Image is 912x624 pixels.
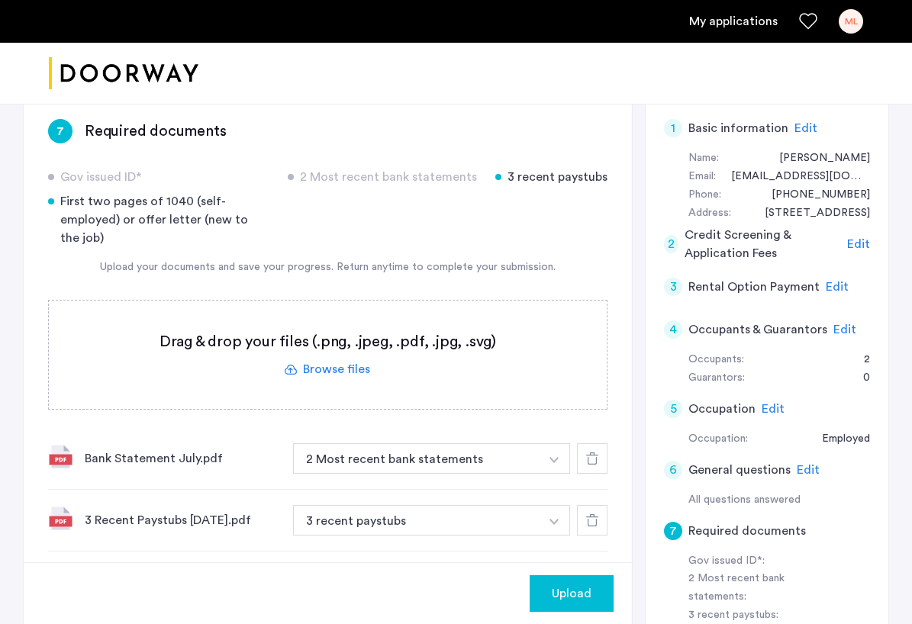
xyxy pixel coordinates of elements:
div: 0 [848,369,870,388]
div: Email: [688,168,716,186]
span: Edit [826,281,849,293]
div: Occupation: [688,430,748,449]
span: Edit [794,122,817,134]
div: 2 [664,235,678,253]
div: 3 [664,278,682,296]
div: 5 [664,400,682,418]
div: 7 [664,522,682,540]
img: file [48,444,73,468]
div: +19174346998 [756,186,870,204]
div: 7 [48,119,73,143]
img: file [48,506,73,530]
div: 3 recent paystubs [495,168,607,186]
div: Upload your documents and save your progress. Return anytime to complete your submission. [48,259,607,275]
div: 2 Most recent bank statements [288,168,477,186]
div: max.lazerwitz@hotmail.com [716,168,870,186]
div: Bank Statement July.pdf [85,449,281,468]
div: 1 [664,119,682,137]
h5: Basic information [688,119,788,137]
div: Occupants: [688,351,744,369]
button: button [530,575,614,612]
a: My application [689,12,778,31]
div: 4 [664,320,682,339]
h5: Credit Screening & Application Fees [685,226,841,262]
a: Cazamio logo [49,45,198,102]
div: Max Lazerwitz [764,150,870,168]
span: Edit [833,323,856,336]
a: Favorites [799,12,817,31]
img: arrow [549,457,559,463]
div: Gov issued ID*: [688,552,843,571]
img: logo [49,45,198,102]
h5: Required documents [688,522,806,540]
button: button [539,443,570,474]
div: 3 Recent Paystubs [DATE].pdf [85,511,281,529]
button: button [293,443,540,474]
div: 310 East 70th Street [749,204,870,223]
span: Upload [552,584,591,603]
div: Employed [807,430,870,449]
div: 2 Most recent bank statements: [688,570,843,606]
button: button [293,505,540,536]
span: Edit [847,238,870,250]
div: Name: [688,150,719,168]
div: Phone: [688,186,721,204]
span: Edit [797,464,820,476]
h3: Required documents [85,121,226,142]
div: Gov issued ID* [48,168,269,186]
div: ML [839,9,863,34]
img: arrow [549,519,559,525]
div: First two pages of 1040 (self-employed) or offer letter (new to the job) [48,192,269,247]
div: Guarantors: [688,369,745,388]
div: Address: [688,204,731,223]
h5: General questions [688,461,791,479]
div: 6 [664,461,682,479]
h5: Occupation [688,400,756,418]
h5: Rental Option Payment [688,278,820,296]
div: All questions answered [688,491,870,510]
button: button [539,505,570,536]
span: Edit [762,403,785,415]
h5: Occupants & Guarantors [688,320,827,339]
div: 2 [849,351,870,369]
